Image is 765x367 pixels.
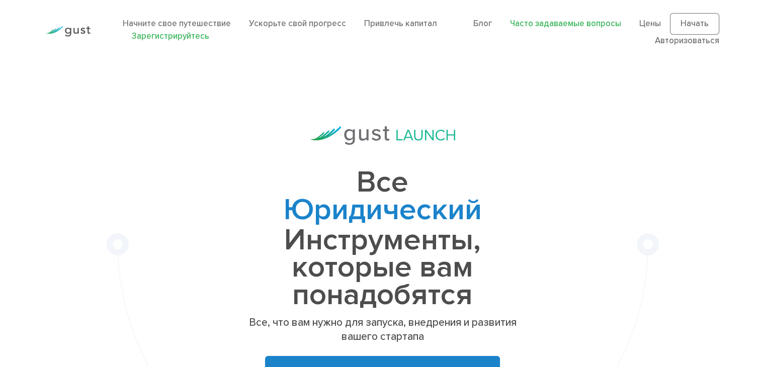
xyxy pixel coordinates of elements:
[681,19,709,29] font: Начать
[364,19,437,29] a: Привлечь капитал
[655,36,719,46] a: Авторизоваться
[473,19,492,29] a: Блог
[132,31,209,41] a: Зарегистрируйтесь
[284,222,481,313] font: Инструменты, которые вам понадобятся
[284,192,482,228] font: Юридический
[249,19,346,29] a: Ускорьте свой прогресс
[357,164,408,200] font: Все
[46,26,91,37] img: Логотип Порыва
[510,19,621,29] a: Часто задаваемые вопросы
[670,13,719,35] a: Начать
[310,126,455,145] img: Логотип запуска Gust
[639,19,661,29] a: Цены
[249,316,517,343] font: Все, что вам нужно для запуска, внедрения и развития вашего стартапа
[264,222,501,258] font: Таблица крышек
[123,19,231,29] a: Начните свое путешествие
